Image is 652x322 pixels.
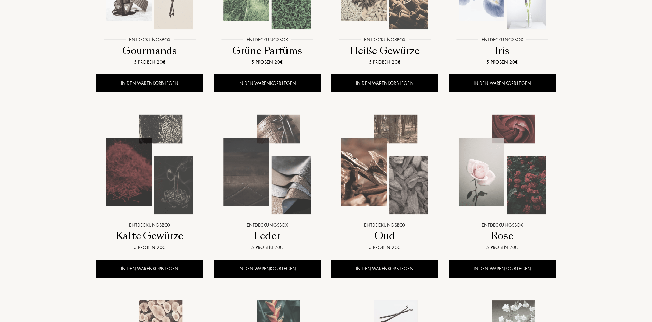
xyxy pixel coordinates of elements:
img: Leder [214,112,320,218]
div: IN DEN WARENKORB LEGEN [214,74,321,92]
div: 5 Proben 20€ [451,59,553,66]
div: IN DEN WARENKORB LEGEN [449,74,556,92]
img: Oud [332,112,438,218]
div: IN DEN WARENKORB LEGEN [96,260,203,278]
img: Rose [449,112,555,218]
div: 5 Proben 20€ [216,244,318,251]
div: IN DEN WARENKORB LEGEN [331,74,438,92]
div: IN DEN WARENKORB LEGEN [331,260,438,278]
div: 5 Proben 20€ [334,244,436,251]
div: 5 Proben 20€ [99,244,201,251]
div: IN DEN WARENKORB LEGEN [96,74,203,92]
div: IN DEN WARENKORB LEGEN [214,260,321,278]
div: 5 Proben 20€ [334,59,436,66]
div: 5 Proben 20€ [99,59,201,66]
div: IN DEN WARENKORB LEGEN [449,260,556,278]
div: 5 Proben 20€ [216,59,318,66]
img: Kalte Gewürze [97,112,203,218]
div: 5 Proben 20€ [451,244,553,251]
